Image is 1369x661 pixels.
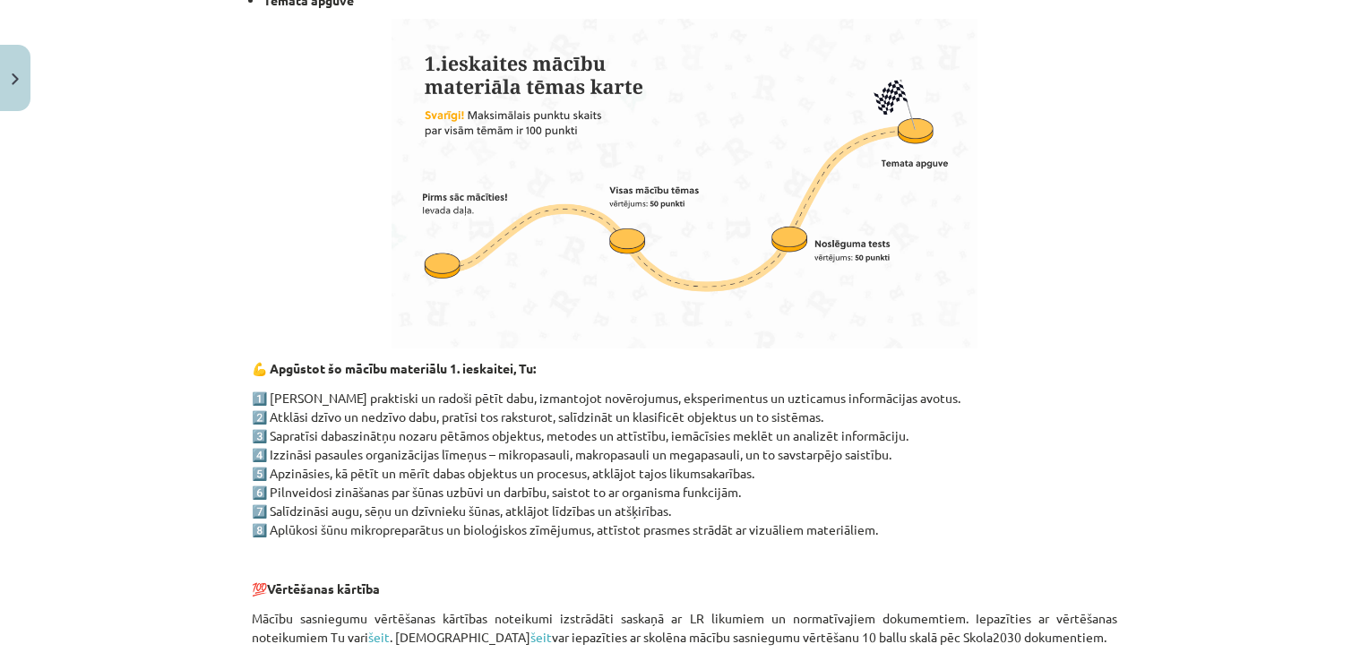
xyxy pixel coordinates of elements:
strong: Vērtēšanas kārtība [267,580,380,597]
p: 💯 [252,579,1117,598]
p: Mācību sasniegumu vērtēšanas kārtības noteikumi izstrādāti saskaņā ar LR likumiem un normatīvajie... [252,609,1117,647]
img: icon-close-lesson-0947bae3869378f0d4975bcd49f059093ad1ed9edebbc8119c70593378902aed.svg [12,73,19,85]
p: 1️⃣ [PERSON_NAME] praktiski un radoši pētīt dabu, izmantojot novērojumus, eksperimentus un uztica... [252,389,1117,539]
a: šeit [530,629,552,645]
strong: 💪 Apgūstot šo mācību materiālu 1. ieskaitei, Tu: [252,360,536,376]
a: šeit [368,629,390,645]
